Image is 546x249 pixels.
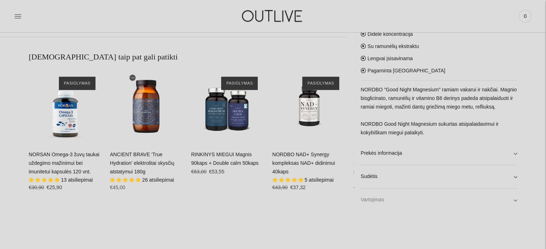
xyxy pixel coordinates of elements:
span: 5.00 stars [272,177,304,183]
img: OUTLIVE [228,4,318,28]
h2: [DEMOGRAPHIC_DATA] taip pat gali patikti [29,52,346,62]
s: €63,00 [191,169,206,174]
a: RINKINYS MIEGUI Magnis 90kaps + Double calm 50kaps [191,70,265,143]
a: Sudėtis [361,165,517,188]
a: NORDBO NAD+ Synergy kompleksas NAD+ didinimui 40kaps [272,152,335,174]
a: ANCIENT BRAVE 'True Hydration' elektrolitai skysčių atstatymui 180g [110,152,174,174]
span: 26 atsiliepimai [142,177,174,183]
span: €37,32 [290,185,305,190]
s: €43,90 [272,185,288,190]
a: NORSAN Omega-3 žuvų taukai uždegimo mažinimui bei imunitetui kapsulės 120 vnt. [29,152,99,174]
a: Prekės informacija [361,142,517,165]
a: 0 [519,8,532,24]
span: €45,00 [110,185,125,190]
a: NORSAN Omega-3 žuvų taukai uždegimo mažinimui bei imunitetui kapsulės 120 vnt. [29,70,103,143]
s: €30,90 [29,185,44,190]
a: RINKINYS MIEGUI Magnis 90kaps + Double calm 50kaps [191,152,258,166]
span: 0 [520,11,530,21]
span: 5 atsiliepimai [304,177,333,183]
span: €25,90 [47,185,62,190]
span: 4.88 stars [110,177,142,183]
a: NORDBO NAD+ Synergy kompleksas NAD+ didinimui 40kaps [272,70,346,143]
a: Vartojimas [361,188,517,211]
span: 4.92 stars [29,177,61,183]
div: Be sintetinių priedų ar koncentratų Didelė koncentracija Su ramunėlių ekstraktu Lengvai įsisavina... [361,12,517,211]
span: €53,55 [209,169,224,174]
a: ANCIENT BRAVE 'True Hydration' elektrolitai skysčių atstatymui 180g [110,70,184,143]
span: 13 atsiliepimai [61,177,93,183]
p: NORDBO "Good Night Magnesium" ramiam vakarui ir nakčiai. Magnio bisglicinato, ramunėlių ir vitami... [361,86,517,137]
